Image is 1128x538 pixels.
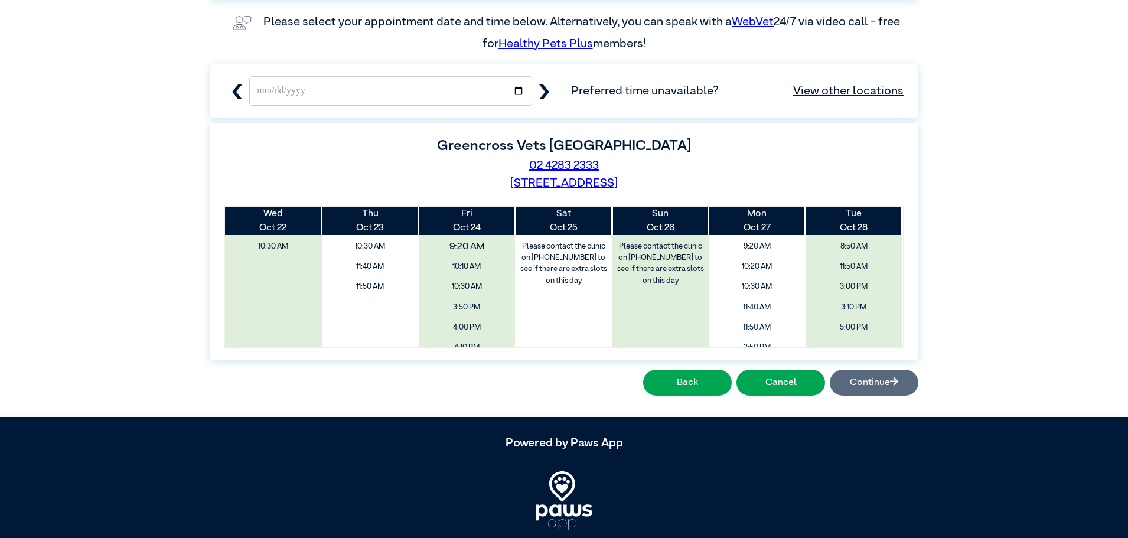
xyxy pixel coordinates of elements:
[736,370,825,396] button: Cancel
[498,38,593,50] a: Healthy Pets Plus
[326,278,415,295] span: 11:50 AM
[713,319,801,336] span: 11:50 AM
[437,139,691,153] label: Greencross Vets [GEOGRAPHIC_DATA]
[536,471,592,530] img: PawsApp
[322,207,419,235] th: Oct 23
[643,370,732,396] button: Back
[515,207,612,235] th: Oct 25
[793,82,904,100] a: View other locations
[613,238,708,289] label: Please contact the clinic on [PHONE_NUMBER] to see if there are extra slots on this day
[529,159,599,171] a: 02 4283 2333
[326,258,415,275] span: 11:40 AM
[229,238,318,255] span: 10:30 AM
[713,258,801,275] span: 10:20 AM
[423,319,511,336] span: 4:00 PM
[732,16,774,28] a: WebVet
[810,258,898,275] span: 11:50 AM
[713,339,801,356] span: 2:50 PM
[423,258,511,275] span: 10:10 AM
[713,238,801,255] span: 9:20 AM
[810,299,898,316] span: 3:10 PM
[423,278,511,295] span: 10:30 AM
[810,238,898,255] span: 8:50 AM
[713,299,801,316] span: 11:40 AM
[423,299,511,316] span: 3:50 PM
[419,207,516,235] th: Oct 24
[810,278,898,295] span: 3:00 PM
[806,207,902,235] th: Oct 28
[510,177,618,189] a: [STREET_ADDRESS]
[612,207,709,235] th: Oct 26
[228,11,256,35] img: vet
[810,319,898,336] span: 5:00 PM
[571,82,904,100] span: Preferred time unavailable?
[263,16,902,49] label: Please select your appointment date and time below. Alternatively, you can speak with a 24/7 via ...
[225,207,322,235] th: Oct 22
[210,436,918,450] h5: Powered by Paws App
[709,207,806,235] th: Oct 27
[713,278,801,295] span: 10:30 AM
[516,238,611,289] label: Please contact the clinic on [PHONE_NUMBER] to see if there are extra slots on this day
[423,339,511,356] span: 4:10 PM
[326,238,415,255] span: 10:30 AM
[409,236,524,258] span: 9:20 AM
